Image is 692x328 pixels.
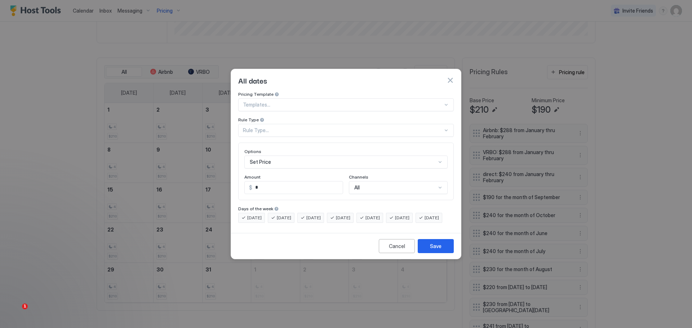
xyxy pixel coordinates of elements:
span: [DATE] [365,215,380,221]
span: Pricing Template [238,91,274,97]
span: [DATE] [336,215,350,221]
span: [DATE] [247,215,262,221]
span: [DATE] [306,215,321,221]
span: Days of the week [238,206,273,211]
div: Cancel [389,242,405,250]
span: Rule Type [238,117,259,122]
span: $ [249,184,252,191]
button: Save [418,239,454,253]
span: 1 [22,304,28,309]
span: Options [244,149,261,154]
span: Amount [244,174,261,180]
span: Channels [349,174,368,180]
div: Rule Type... [243,127,443,134]
span: All [354,184,360,191]
input: Input Field [252,181,343,194]
span: [DATE] [395,215,409,221]
iframe: Intercom notifications message [5,258,150,309]
span: All dates [238,75,267,86]
span: [DATE] [277,215,291,221]
div: Save [430,242,442,250]
span: [DATE] [425,215,439,221]
iframe: Intercom live chat [7,304,25,321]
span: Set Price [250,159,271,165]
button: Cancel [379,239,415,253]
